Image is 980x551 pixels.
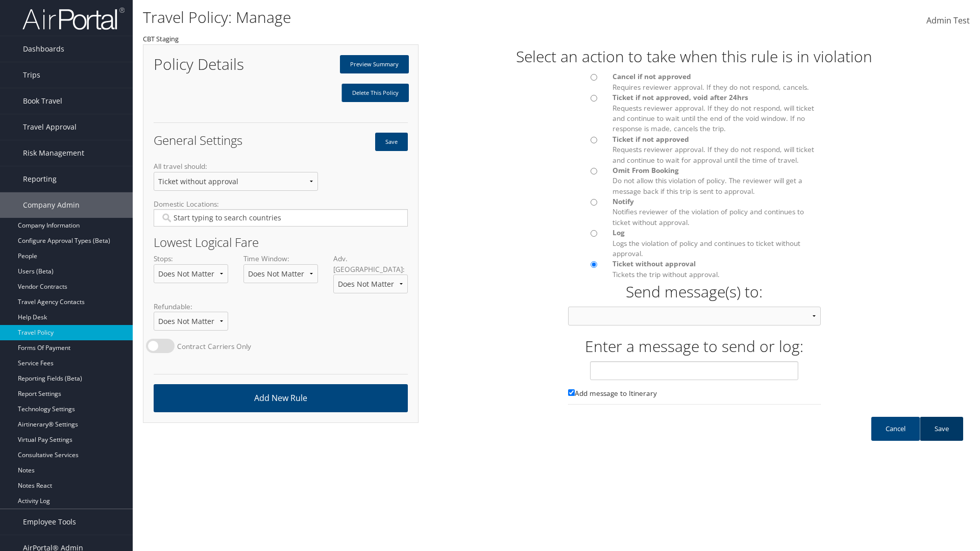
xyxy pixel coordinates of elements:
[154,134,273,146] h2: General Settings
[23,509,76,535] span: Employee Tools
[568,388,821,405] label: Please leave this blank if you are unsure.
[23,36,64,62] span: Dashboards
[154,264,228,283] select: Stops:
[612,71,820,92] label: Requires reviewer approval. If they do not respond, cancels.
[568,307,821,325] select: Warning: Invalid argument supplied for foreach() in /var/www/[DOMAIN_NAME][URL] on line 20
[612,228,625,237] span: Log
[177,341,251,352] label: Contract Carriers Only
[23,62,40,88] span: Trips
[243,264,318,283] select: Time Window:
[612,134,689,144] span: Ticket if not approved
[333,274,408,293] select: Adv. [GEOGRAPHIC_DATA]:
[23,88,62,114] span: Book Travel
[375,133,408,151] button: Save
[23,114,77,140] span: Travel Approval
[143,34,179,43] small: CBT Staging
[243,254,318,291] label: Time Window:
[23,166,57,192] span: Reporting
[612,259,820,280] label: Tickets the trip without approval.
[568,281,821,303] h1: Send message(s) to:
[871,417,920,441] a: Cancel
[154,199,408,235] label: Domestic Locations:
[612,196,634,206] span: Notify
[23,140,84,166] span: Risk Management
[154,161,318,198] label: All travel should:
[612,165,679,175] span: Omit From Booking
[22,7,125,31] img: airportal-logo.png
[926,15,970,26] span: Admin Test
[154,172,318,191] select: All travel should:
[154,254,228,291] label: Stops:
[612,92,820,134] label: Requests reviewer approval. If they do not respond, will ticket and continue to wait until the en...
[154,384,408,412] a: Add New Rule
[612,259,696,268] span: Ticket without approval
[154,312,228,331] select: Refundable:
[568,389,575,396] input: Please leave this blank if you are unsure. Add message to Itinerary
[612,71,691,81] span: Cancel if not approved
[419,46,970,67] h1: Select an action to take when this rule is in violation
[154,57,273,72] h1: Policy Details
[419,336,970,357] h1: Enter a message to send or log:
[340,55,409,73] a: Preview Summary
[612,92,748,102] span: Ticket if not approved, void after 24hrs
[920,417,963,441] a: Save
[612,228,820,259] label: Logs the violation of policy and continues to ticket without approval.
[333,254,408,302] label: Adv. [GEOGRAPHIC_DATA]:
[612,134,820,165] label: Requests reviewer approval. If they do not respond, will ticket and continue to wait for approval...
[612,196,820,228] label: Notifies reviewer of the violation of policy and continues to ticket without approval.
[926,5,970,37] a: Admin Test
[154,302,228,339] label: Refundable:
[341,84,409,102] a: Delete This Policy
[23,192,80,218] span: Company Admin
[612,165,820,196] label: Do not allow this violation of policy. The reviewer will get a message back if this trip is sent ...
[160,213,401,223] input: Domestic Locations:
[154,236,408,248] h2: Lowest Logical Fare
[143,7,694,28] h1: Travel Policy: Manage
